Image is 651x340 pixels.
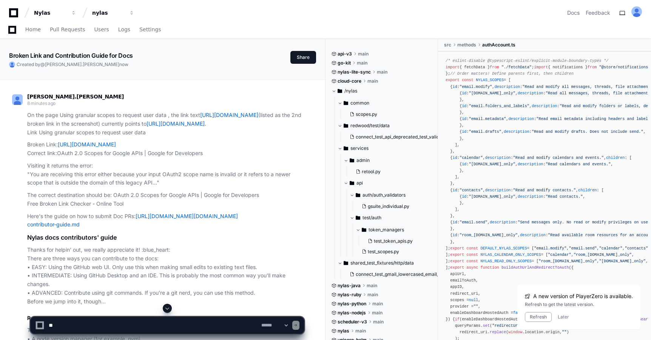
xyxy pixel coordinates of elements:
span: Pull Requests [50,27,85,32]
svg: Directory [362,225,366,234]
span: main [367,78,378,84]
img: ALV-UjU-Uivu_cc8zlDcn2c9MNEgVYayUocKx0gHV_Yy_SMunaAAd7JZxK5fgww1Mi-cdUJK5q-hvUHnPErhbMG5W0ta4bF9-... [9,62,15,68]
span: NYLAS_CALENDAR_ONLY_SCOPES [480,252,541,257]
span: test_token_apis.py [374,238,413,244]
button: services [338,142,438,154]
a: Pull Requests [50,21,85,38]
a: [URL][DOMAIN_NAME] [200,112,258,118]
span: id [452,188,457,192]
svg: Directory [350,178,354,188]
button: token_managers [356,224,438,236]
span: const [466,259,478,263]
span: now [119,62,128,67]
button: test_token_apis.py [365,236,434,246]
button: scopes.py [347,109,434,120]
p: Broken Link: Correct link:OAuth 2.0 Scopes for Google APIs | Google for Developers [27,140,304,158]
span: id [452,220,457,225]
button: Feedback [586,9,610,17]
button: Share [290,51,316,64]
span: main [377,69,387,75]
span: id [452,233,457,237]
span: children [606,155,625,160]
span: export [450,246,464,251]
span: import [534,65,548,69]
span: description [518,194,543,199]
span: "email.send" [569,246,597,251]
span: description [520,233,546,237]
svg: Directory [344,98,348,108]
button: /nylas [332,85,432,97]
span: description [504,129,529,134]
span: "./fetchData" [501,65,532,69]
span: shared_test_fixtures/http/data [350,260,414,266]
span: common [350,100,369,106]
span: NYLAS_SCOPES [476,78,504,82]
span: methods [457,42,476,48]
span: id [462,104,466,108]
span: main [358,51,369,57]
span: @ [40,62,45,67]
span: api-v3 [338,51,352,57]
span: from [490,65,499,69]
span: description [490,220,515,225]
span: description [508,117,534,121]
span: // Order matters! Define parents first, then children [450,71,574,76]
span: id [452,85,457,89]
button: gsuite_individual.py [359,201,434,212]
span: retool.py [362,169,381,175]
span: Settings [139,27,161,32]
span: Users [94,27,109,32]
app-text-character-animate: Broken Link and Contribution Guide for Docs [9,52,133,59]
span: [PERSON_NAME].[PERSON_NAME] [27,94,124,100]
svg: Directory [350,156,354,165]
span: Created by [17,62,128,68]
span: Home [25,27,41,32]
button: common [338,97,438,109]
svg: Directory [344,258,348,268]
span: "email.modify" [460,85,492,89]
span: buildAuthUrlAndRedirectToAuth [501,265,569,270]
span: function [480,265,499,270]
span: "[DOMAIN_NAME]_only" [599,259,646,263]
span: id [462,162,466,166]
span: api [356,180,363,186]
span: "email.send" [460,220,487,225]
span: "[DOMAIN_NAME]_only" [469,194,515,199]
span: redwood/test/data [350,123,390,129]
span: auth/auth_validators [363,192,406,198]
button: connect_test_api_deprecated_test_valid_auth.json [347,132,440,142]
div: Refresh to get the latest version. [525,302,633,308]
iframe: Open customer support [627,315,647,335]
svg: Directory [338,86,342,95]
span: description [518,91,543,95]
span: id [462,129,466,134]
span: 8 minutes ago [27,100,56,106]
div: nylas [92,9,125,17]
span: nylas-ruby [338,292,361,298]
span: "room_[DOMAIN_NAME]_only" [460,233,518,237]
span: nylas-python [338,301,366,307]
button: Refresh [525,312,552,322]
span: src [444,42,451,48]
a: [URL][DOMAIN_NAME] [58,141,116,148]
span: "calendar" [460,155,483,160]
svg: Directory [344,121,348,130]
span: const [466,246,478,251]
span: cloud-core [338,78,361,84]
button: connect_test_gmail_lowercased_email_comparison.json [347,269,440,280]
span: main [372,301,383,307]
span: export [450,259,464,263]
button: api [344,177,438,189]
button: test_scopes.py [359,246,434,257]
svg: Directory [344,144,348,153]
a: Settings [139,21,161,38]
span: main [357,60,367,66]
p: The correct destination should be: OAuth 2.0 Scopes for Google APIs | Google for Developers Free ... [27,191,304,208]
span: "Read and modify calendars and events." [513,155,604,160]
span: id [462,91,466,95]
span: "Read and modify drafts. Does not include send." [532,129,643,134]
img: ALV-UjU-Uivu_cc8zlDcn2c9MNEgVYayUocKx0gHV_Yy_SMunaAAd7JZxK5fgww1Mi-cdUJK5q-hvUHnPErhbMG5W0ta4bF9-... [631,6,642,17]
span: /nylas [344,88,357,94]
span: nylas-java [338,283,361,289]
button: test/auth [350,212,438,224]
